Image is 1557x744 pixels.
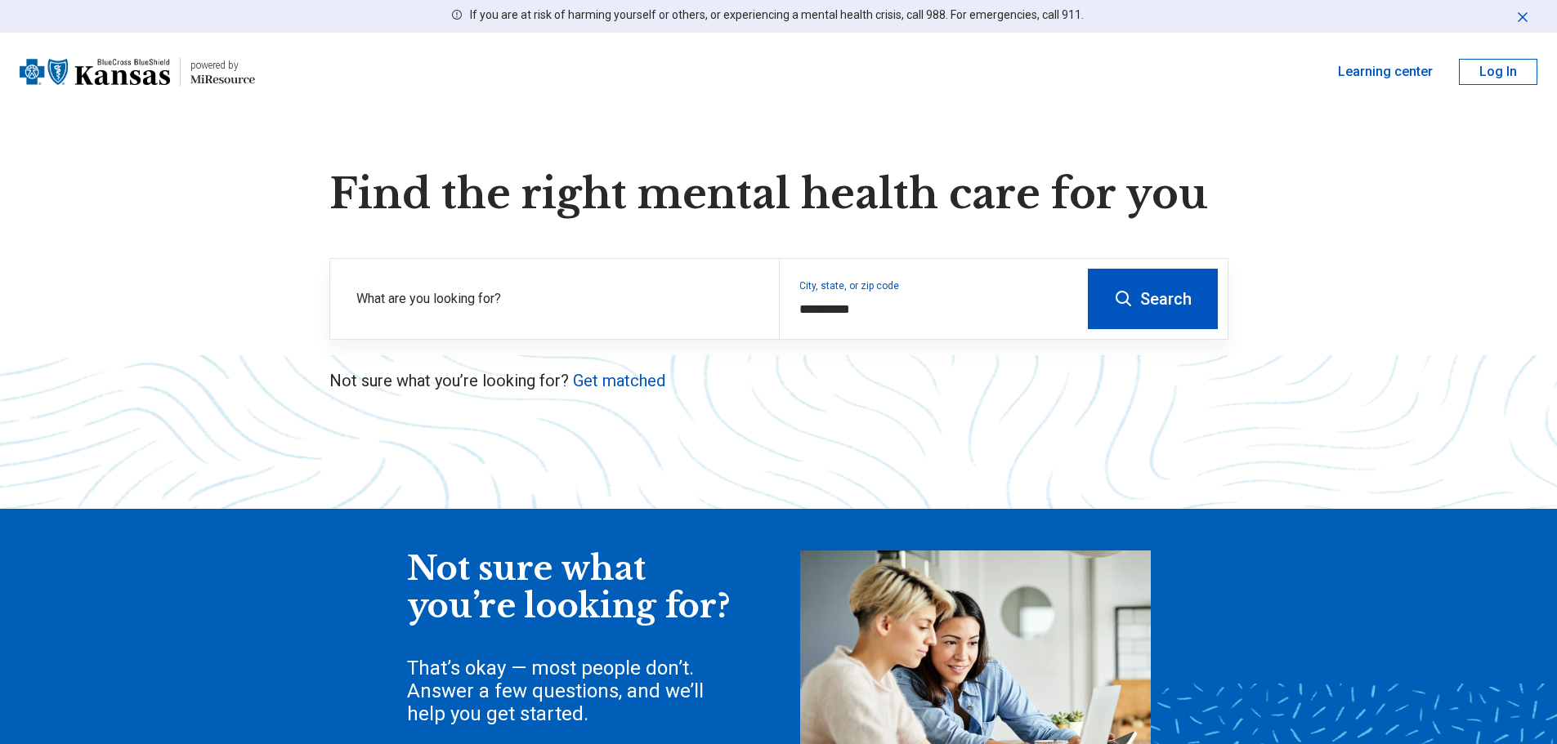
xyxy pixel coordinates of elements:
button: Search [1088,269,1218,329]
div: powered by [190,58,255,73]
a: Learning center [1338,62,1433,82]
img: Blue Cross Blue Shield Kansas [20,52,170,91]
div: Not sure what you’re looking for? [407,550,734,625]
h1: Find the right mental health care for you [329,170,1228,219]
div: That’s okay — most people don’t. Answer a few questions, and we’ll help you get started. [407,657,734,725]
p: Not sure what you’re looking for? [329,369,1228,392]
a: Get matched [573,371,665,390]
button: Log In [1459,59,1537,85]
button: Dismiss [1514,7,1531,26]
label: What are you looking for? [356,289,759,309]
p: If you are at risk of harming yourself or others, or experiencing a mental health crisis, call 98... [470,7,1084,24]
a: Blue Cross Blue Shield Kansaspowered by [20,52,255,91]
